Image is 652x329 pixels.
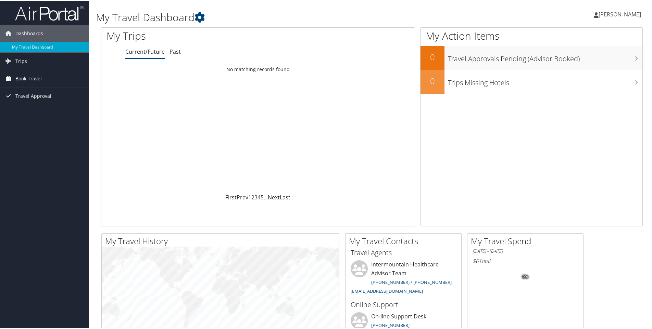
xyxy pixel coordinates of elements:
[15,24,43,41] span: Dashboards
[170,47,181,55] a: Past
[106,28,279,42] h1: My Trips
[599,10,641,17] span: [PERSON_NAME]
[264,193,268,200] span: …
[237,193,248,200] a: Prev
[351,247,456,257] h3: Travel Agents
[125,47,165,55] a: Current/Future
[471,235,583,246] h2: My Travel Spend
[225,193,237,200] a: First
[254,193,258,200] a: 3
[448,74,642,87] h3: Trips Missing Hotels
[15,52,27,69] span: Trips
[421,45,642,69] a: 0Travel Approvals Pending (Advisor Booked)
[258,193,261,200] a: 4
[347,260,460,296] li: Intermountain Healthcare Advisor Team
[280,193,290,200] a: Last
[15,87,51,104] span: Travel Approval
[594,3,648,24] a: [PERSON_NAME]
[523,274,528,278] tspan: 0%
[101,63,415,75] td: No matching records found
[421,75,444,86] h2: 0
[268,193,280,200] a: Next
[248,193,251,200] a: 1
[473,256,578,264] h6: Total
[421,51,444,62] h2: 0
[351,287,423,293] a: [EMAIL_ADDRESS][DOMAIN_NAME]
[349,235,461,246] h2: My Travel Contacts
[473,247,578,254] h6: [DATE] - [DATE]
[421,28,642,42] h1: My Action Items
[15,69,42,87] span: Book Travel
[251,193,254,200] a: 2
[371,278,452,285] a: [PHONE_NUMBER] / [PHONE_NUMBER]
[473,256,479,264] span: $0
[15,4,84,21] img: airportal-logo.png
[421,69,642,93] a: 0Trips Missing Hotels
[96,10,464,24] h1: My Travel Dashboard
[261,193,264,200] a: 5
[105,235,339,246] h2: My Travel History
[448,50,642,63] h3: Travel Approvals Pending (Advisor Booked)
[351,299,456,309] h3: Online Support
[371,321,410,328] a: [PHONE_NUMBER]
